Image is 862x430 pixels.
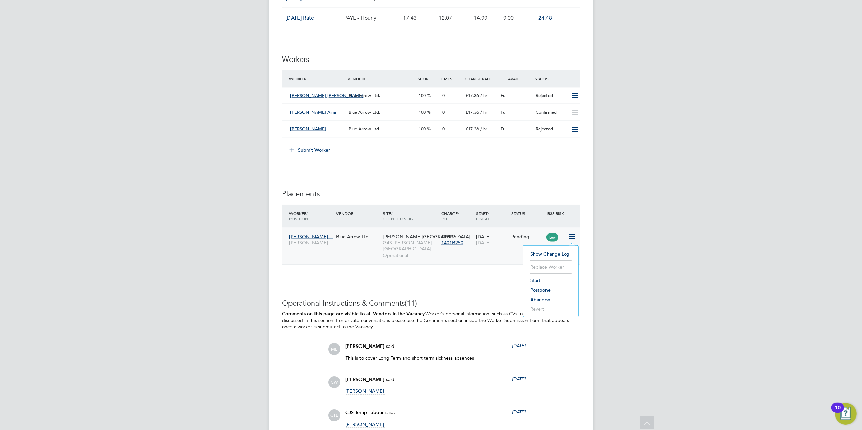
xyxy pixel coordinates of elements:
[503,15,514,21] span: 9.00
[285,145,336,156] button: Submit Worker
[386,376,396,382] span: said:
[439,15,452,21] span: 12.07
[282,298,580,308] h3: Operational Instructions & Comments
[381,207,440,225] div: Site
[539,15,552,21] span: 24.48
[512,376,526,382] span: [DATE]
[442,93,445,98] span: 0
[501,93,508,98] span: Full
[346,421,385,428] span: [PERSON_NAME]
[533,90,568,101] div: Rejected
[346,73,416,85] div: Vendor
[441,234,456,240] span: £17.36
[349,126,380,132] span: Blue Arrow Ltd.
[290,109,336,115] span: [PERSON_NAME] Aina
[440,73,463,85] div: Cmts
[474,230,510,249] div: [DATE]
[527,295,575,304] li: Abandon
[533,73,580,85] div: Status
[442,126,445,132] span: 0
[288,73,346,85] div: Worker
[545,207,568,219] div: IR35 Risk
[501,109,508,115] span: Full
[527,285,575,295] li: Postpone
[533,107,568,118] div: Confirmed
[442,109,445,115] span: 0
[386,343,396,349] span: said:
[282,55,580,65] h3: Workers
[282,189,580,199] h3: Placements
[346,377,385,382] span: [PERSON_NAME]
[466,126,479,132] span: £17.36
[282,311,580,330] p: Worker's personal information, such as CVs, rates, etc, should never be discussed in this section...
[498,73,533,85] div: Avail
[419,126,426,132] span: 100
[527,304,575,314] li: Revert
[286,15,314,21] span: [DATE] Rate
[474,15,487,21] span: 14.99
[383,240,438,258] span: G4S [PERSON_NAME][GEOGRAPHIC_DATA] - Operational
[289,211,308,221] span: / Position
[329,376,341,388] span: CW
[527,249,575,259] li: Show change log
[441,240,463,246] span: 1401B250
[334,230,381,243] div: Blue Arrow Ltd.
[290,93,364,98] span: [PERSON_NAME] [PERSON_NAME]
[416,73,440,85] div: Score
[386,409,395,415] span: said:
[474,207,510,225] div: Start
[349,109,380,115] span: Blue Arrow Ltd.
[476,211,489,221] span: / Finish
[343,8,402,28] div: PAYE - Hourly
[835,408,841,416] div: 10
[501,126,508,132] span: Full
[346,388,385,395] span: [PERSON_NAME]
[346,410,384,415] span: CJS Temp Labour
[346,343,385,349] span: [PERSON_NAME]
[476,240,491,246] span: [DATE]
[511,234,543,240] div: Pending
[466,109,479,115] span: £17.36
[835,403,857,425] button: Open Resource Center, 10 new notifications
[349,93,380,98] span: Blue Arrow Ltd.
[290,126,326,132] span: [PERSON_NAME]
[383,211,413,221] span: / Client Config
[334,207,381,219] div: Vendor
[440,207,475,225] div: Charge
[289,240,333,246] span: [PERSON_NAME]
[546,233,558,242] span: Low
[480,126,487,132] span: / hr
[289,234,333,240] span: [PERSON_NAME]…
[419,109,426,115] span: 100
[288,230,580,236] a: [PERSON_NAME]…[PERSON_NAME]Blue Arrow Ltd.[PERSON_NAME][GEOGRAPHIC_DATA]G4S [PERSON_NAME][GEOGRAP...
[346,355,526,361] p: This is to cover Long Term and short term sickness absences
[402,8,437,28] div: 17.43
[458,234,463,239] span: / hr
[419,93,426,98] span: 100
[329,343,341,355] span: ML
[383,234,470,240] span: [PERSON_NAME][GEOGRAPHIC_DATA]
[329,409,341,421] span: CTL
[405,298,417,308] span: (11)
[282,311,426,317] b: Comments on this page are visible to all Vendors in the Vacancy.
[466,93,479,98] span: £17.36
[480,93,487,98] span: / hr
[510,207,545,219] div: Status
[533,124,568,135] div: Rejected
[512,343,526,349] span: [DATE]
[480,109,487,115] span: / hr
[512,409,526,415] span: [DATE]
[463,73,498,85] div: Charge Rate
[288,207,334,225] div: Worker
[441,211,459,221] span: / PO
[527,276,575,285] li: Start
[527,262,575,272] li: Replace Worker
